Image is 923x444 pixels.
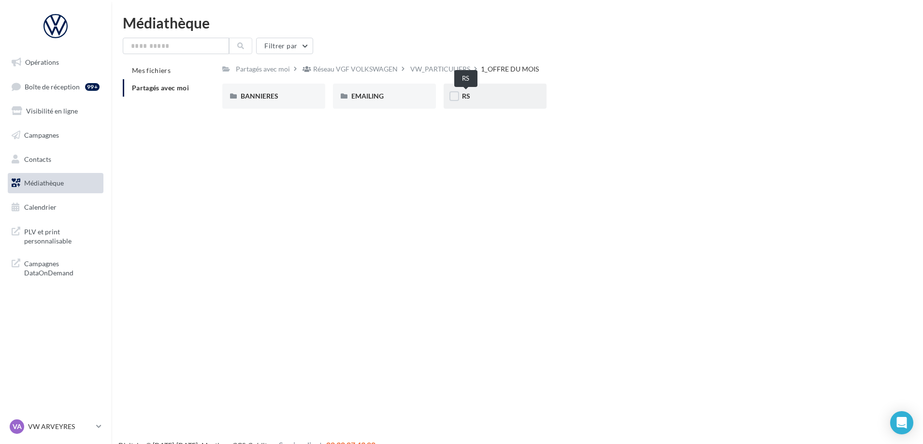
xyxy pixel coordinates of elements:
a: Opérations [6,52,105,72]
span: EMAILING [351,92,384,100]
span: Partagés avec moi [132,84,189,92]
div: Open Intercom Messenger [890,411,913,434]
a: PLV et print personnalisable [6,221,105,250]
span: BANNIERES [241,92,278,100]
span: Médiathèque [24,179,64,187]
span: Visibilité en ligne [26,107,78,115]
a: Calendrier [6,197,105,217]
a: Boîte de réception99+ [6,76,105,97]
a: Campagnes DataOnDemand [6,253,105,282]
span: Campagnes [24,131,59,139]
a: Visibilité en ligne [6,101,105,121]
div: Médiathèque [123,15,911,30]
a: Campagnes [6,125,105,145]
span: Mes fichiers [132,66,171,74]
div: 1_OFFRE DU MOIS [481,64,539,74]
p: VW ARVEYRES [28,422,92,431]
div: VW_PARTICULIERS [410,64,470,74]
span: Calendrier [24,203,57,211]
div: RS [454,70,477,87]
a: Contacts [6,149,105,170]
span: Boîte de réception [25,82,80,90]
div: Réseau VGF VOLKSWAGEN [313,64,398,74]
span: PLV et print personnalisable [24,225,100,246]
span: Campagnes DataOnDemand [24,257,100,278]
button: Filtrer par [256,38,313,54]
span: RS [462,92,470,100]
span: Contacts [24,155,51,163]
a: Médiathèque [6,173,105,193]
div: 99+ [85,83,100,91]
span: Opérations [25,58,59,66]
div: Partagés avec moi [236,64,290,74]
a: VA VW ARVEYRES [8,417,103,436]
span: VA [13,422,22,431]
